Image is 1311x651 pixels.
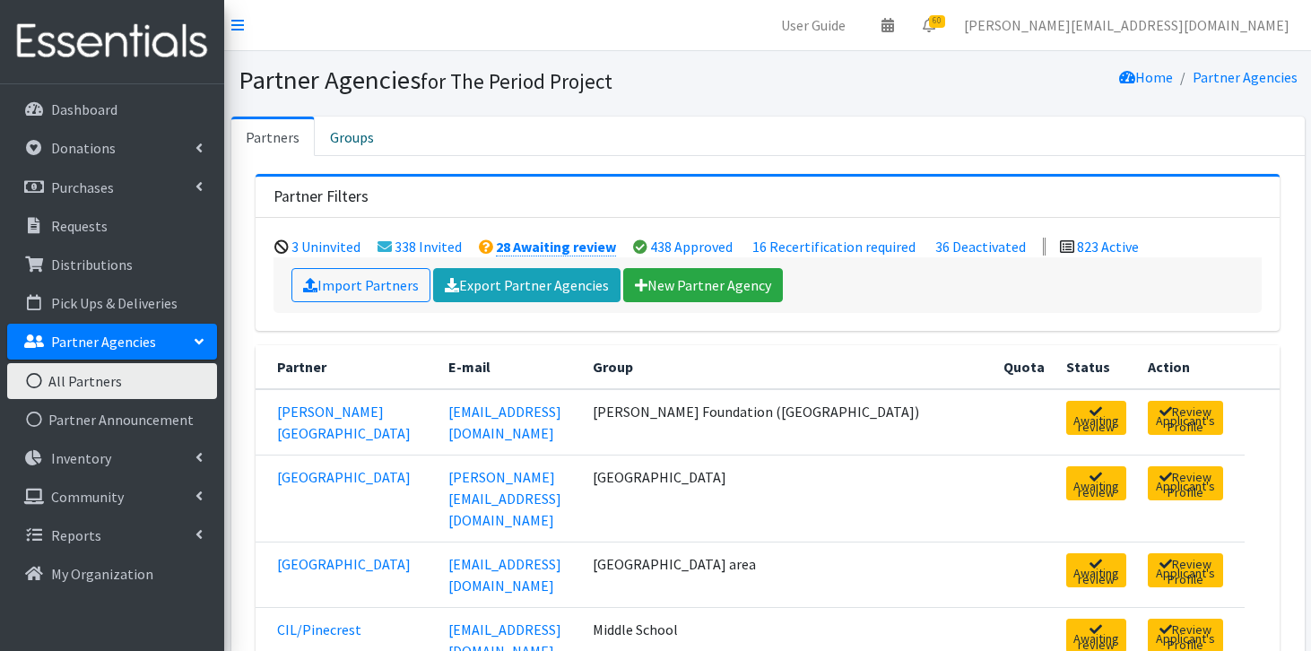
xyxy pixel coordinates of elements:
a: All Partners [7,363,217,399]
a: 36 Deactivated [935,238,1026,256]
p: Inventory [51,449,111,467]
a: 438 Approved [650,238,733,256]
a: Dashboard [7,91,217,127]
a: My Organization [7,556,217,592]
a: Awaiting review [1066,401,1127,435]
td: [GEOGRAPHIC_DATA] area [582,542,993,607]
a: Partner Announcement [7,402,217,438]
p: Partner Agencies [51,333,156,351]
a: 60 [908,7,950,43]
a: 3 Uninvited [291,238,360,256]
a: Export Partner Agencies [433,268,621,302]
h1: Partner Agencies [239,65,761,96]
a: [EMAIL_ADDRESS][DOMAIN_NAME] [448,403,561,442]
a: Community [7,479,217,515]
p: Reports [51,526,101,544]
span: 60 [929,15,945,28]
a: Review Applicant's Profile [1148,553,1223,587]
a: Reports [7,517,217,553]
a: 28 Awaiting review [496,238,616,256]
a: [EMAIL_ADDRESS][DOMAIN_NAME] [448,555,561,595]
a: Partners [231,117,315,156]
p: Community [51,488,124,506]
a: Purchases [7,169,217,205]
th: Action [1137,345,1245,389]
a: 16 Recertification required [752,238,916,256]
p: Requests [51,217,108,235]
a: Review Applicant's Profile [1148,401,1223,435]
a: [PERSON_NAME][EMAIL_ADDRESS][DOMAIN_NAME] [950,7,1304,43]
a: CIL/Pinecrest [277,621,361,638]
a: 338 Invited [395,238,462,256]
a: Donations [7,130,217,166]
a: 823 Active [1077,238,1139,256]
p: My Organization [51,565,153,583]
p: Distributions [51,256,133,273]
a: User Guide [767,7,860,43]
th: Quota [993,345,1055,389]
a: Pick Ups & Deliveries [7,285,217,321]
a: Requests [7,208,217,244]
p: Pick Ups & Deliveries [51,294,178,312]
a: [PERSON_NAME][GEOGRAPHIC_DATA] [277,403,411,442]
a: Awaiting review [1066,466,1127,500]
small: for The Period Project [421,68,612,94]
th: Status [1055,345,1138,389]
a: Inventory [7,440,217,476]
th: Partner [256,345,438,389]
p: Donations [51,139,116,157]
a: Distributions [7,247,217,282]
a: Partner Agencies [7,324,217,360]
a: Import Partners [291,268,430,302]
p: Purchases [51,178,114,196]
img: HumanEssentials [7,12,217,72]
h3: Partner Filters [273,187,369,206]
a: [GEOGRAPHIC_DATA] [277,468,411,486]
a: New Partner Agency [623,268,783,302]
a: Awaiting review [1066,553,1127,587]
p: Dashboard [51,100,117,118]
th: E-mail [438,345,582,389]
a: Groups [315,117,389,156]
th: Group [582,345,993,389]
a: Partner Agencies [1193,68,1298,86]
a: [PERSON_NAME][EMAIL_ADDRESS][DOMAIN_NAME] [448,468,561,529]
a: [GEOGRAPHIC_DATA] [277,555,411,573]
a: Review Applicant's Profile [1148,466,1223,500]
a: Home [1119,68,1173,86]
td: [GEOGRAPHIC_DATA] [582,455,993,542]
td: [PERSON_NAME] Foundation ([GEOGRAPHIC_DATA]) [582,389,993,456]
